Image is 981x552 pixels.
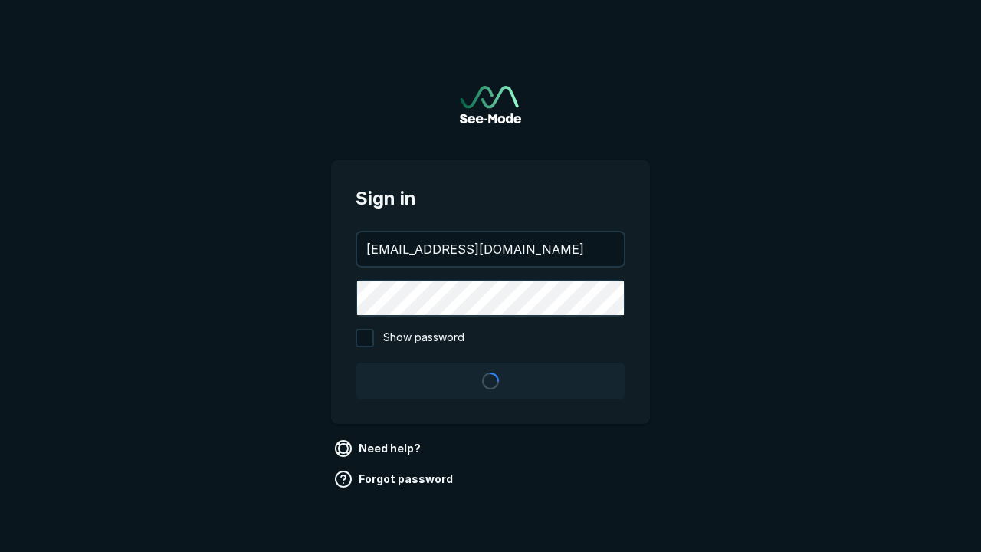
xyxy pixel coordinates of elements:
span: Sign in [356,185,625,212]
img: See-Mode Logo [460,86,521,123]
span: Show password [383,329,464,347]
a: Need help? [331,436,427,461]
input: your@email.com [357,232,624,266]
a: Go to sign in [460,86,521,123]
a: Forgot password [331,467,459,491]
